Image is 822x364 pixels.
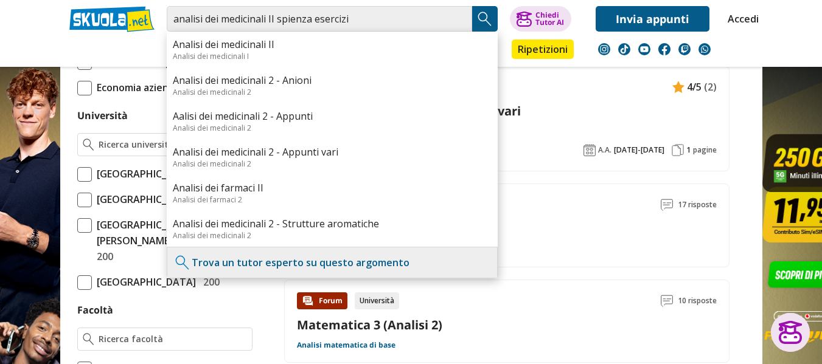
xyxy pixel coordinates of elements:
span: 200 [92,249,113,264]
a: Analisi matematica di base [297,340,395,350]
a: Invia appunti [596,6,709,32]
span: [GEOGRAPHIC_DATA] [92,274,196,290]
img: Commenti lettura [661,295,673,307]
span: 10 risposte [678,292,717,309]
div: Analisi dei farmaci 2 [173,194,492,205]
span: pagine [693,145,717,155]
a: Trova un tutor esperto su questo argomento [192,256,409,269]
input: Cerca appunti, riassunti o versioni [167,6,472,32]
button: Search Button [472,6,498,32]
img: Pagine [672,144,684,156]
span: [GEOGRAPHIC_DATA] [92,166,196,182]
img: Commenti lettura [661,199,673,211]
a: Aalisi dei medicinali 2 - Appunti [173,109,492,123]
div: Analisi dei medicinali 2 [173,159,492,169]
img: Ricerca facoltà [83,333,94,345]
a: Analisi dei medicinali II [173,38,492,51]
a: Analisi dei medicinali 2 - Strutture aromatiche [173,217,492,230]
img: Trova un tutor esperto [173,253,192,272]
div: Chiedi Tutor AI [535,12,564,26]
span: 4/5 [687,79,702,95]
div: Analisi dei medicinali 2 [173,87,492,97]
button: ChiediTutor AI [510,6,571,32]
span: (2) [704,79,717,95]
span: [GEOGRAPHIC_DATA] [92,191,196,207]
img: Forum contenuto [302,295,314,307]
span: [DATE]-[DATE] [614,145,664,155]
div: Analisi dei medicinali I [173,51,492,61]
img: youtube [638,43,650,55]
span: [GEOGRAPHIC_DATA][PERSON_NAME] [92,217,253,249]
img: WhatsApp [698,43,711,55]
div: Analisi dei medicinali 2 [173,230,492,241]
span: 1 [686,145,691,155]
span: A.A. [598,145,611,155]
div: Analisi dei medicinali 2 [173,123,492,133]
div: Università [355,292,399,309]
img: Ricerca universita [83,139,94,151]
img: facebook [658,43,670,55]
label: Università [77,109,128,122]
a: Ripetizioni [512,39,574,59]
a: Accedi [728,6,753,32]
span: 17 risposte [678,196,717,213]
div: Forum [297,292,347,309]
span: Economia aziendale [92,80,189,95]
a: Matematica 3 (Analisi 2) [297,317,442,333]
span: 200 [198,274,220,290]
img: Appunti contenuto [672,81,684,93]
img: Cerca appunti, riassunti o versioni [476,10,494,28]
img: Anno accademico [583,144,596,156]
a: Appunti [164,39,218,61]
input: Ricerca universita [99,139,246,151]
input: Ricerca facoltà [99,333,246,345]
a: Analisi dei medicinali 2 - Anioni [173,74,492,87]
img: instagram [598,43,610,55]
a: Analisi dei medicinali 2 - Appunti vari [173,145,492,159]
a: Analisi dei medicinali 2 - Appunti vari [297,103,717,119]
img: twitch [678,43,691,55]
a: Analisi dei farmaci II [173,181,492,194]
img: tiktok [618,43,630,55]
label: Facoltà [77,303,113,317]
